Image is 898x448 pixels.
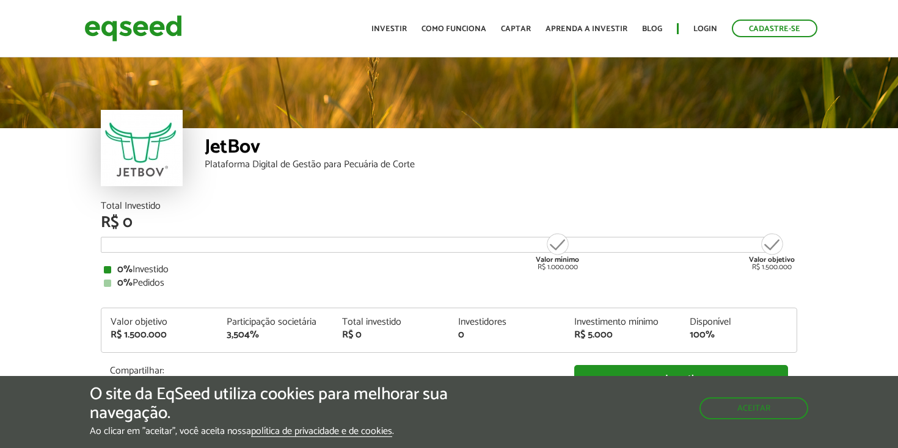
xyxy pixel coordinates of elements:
[690,317,787,327] div: Disponível
[732,20,817,37] a: Cadastre-se
[690,330,787,340] div: 100%
[84,12,182,45] img: EqSeed
[227,317,324,327] div: Participação societária
[104,265,794,275] div: Investido
[227,330,324,340] div: 3,504%
[251,427,392,437] a: política de privacidade e de cookies
[342,317,440,327] div: Total investido
[749,254,795,266] strong: Valor objetivo
[101,215,797,231] div: R$ 0
[535,232,580,271] div: R$ 1.000.000
[574,317,672,327] div: Investimento mínimo
[110,365,556,377] p: Compartilhar:
[371,25,407,33] a: Investir
[458,317,556,327] div: Investidores
[342,330,440,340] div: R$ 0
[117,261,133,278] strong: 0%
[90,385,521,423] h5: O site da EqSeed utiliza cookies para melhorar sua navegação.
[422,25,486,33] a: Como funciona
[458,330,556,340] div: 0
[642,25,662,33] a: Blog
[501,25,531,33] a: Captar
[101,201,797,211] div: Total Investido
[205,160,797,170] div: Plataforma Digital de Gestão para Pecuária de Corte
[749,232,795,271] div: R$ 1.500.000
[104,278,794,288] div: Pedidos
[574,330,672,340] div: R$ 5.000
[693,25,717,33] a: Login
[546,25,627,33] a: Aprenda a investir
[536,254,579,266] strong: Valor mínimo
[205,137,797,160] div: JetBov
[574,365,788,392] a: Investir
[90,425,521,437] p: Ao clicar em "aceitar", você aceita nossa .
[117,275,133,291] strong: 0%
[111,317,208,327] div: Valor objetivo
[111,330,208,340] div: R$ 1.500.000
[699,397,808,419] button: Aceitar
